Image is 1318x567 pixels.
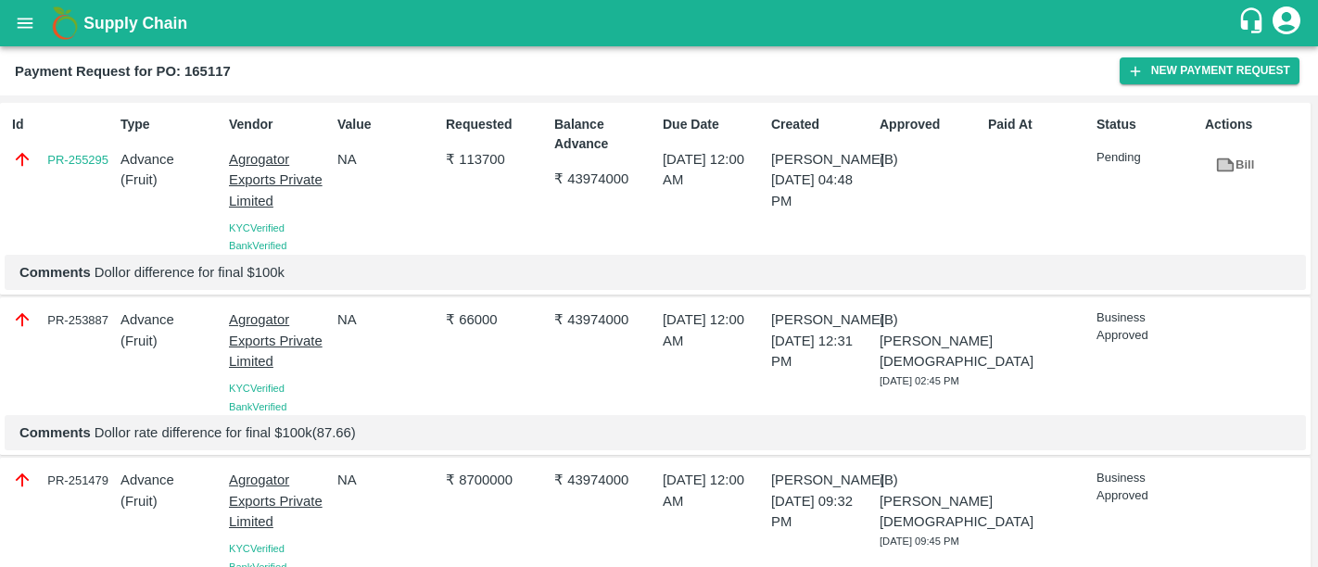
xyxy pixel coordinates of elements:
[12,115,113,134] p: Id
[83,10,1237,36] a: Supply Chain
[19,422,1291,443] p: Dollor rate difference for final $100k(87.66)
[1237,6,1270,40] div: customer-support
[229,149,330,211] p: Agrogator Exports Private Limited
[446,309,547,330] p: ₹ 66000
[337,149,438,170] p: NA
[771,149,872,170] p: [PERSON_NAME]
[554,115,655,154] p: Balance Advance
[19,262,1291,283] p: Dollor difference for final $100k
[229,543,285,554] span: KYC Verified
[880,470,981,532] p: (B) [PERSON_NAME][DEMOGRAPHIC_DATA]
[229,240,286,251] span: Bank Verified
[771,309,872,330] p: [PERSON_NAME]
[229,309,330,372] p: Agrogator Exports Private Limited
[15,64,231,79] b: Payment Request for PO: 165117
[229,115,330,134] p: Vendor
[1096,115,1198,134] p: Status
[554,169,655,189] p: ₹ 43974000
[663,149,764,191] p: [DATE] 12:00 AM
[988,115,1089,134] p: Paid At
[880,309,981,372] p: (B) [PERSON_NAME][DEMOGRAPHIC_DATA]
[337,309,438,330] p: NA
[120,170,222,190] p: ( Fruit )
[446,470,547,490] p: ₹ 8700000
[554,470,655,490] p: ₹ 43974000
[229,401,286,412] span: Bank Verified
[1205,149,1264,182] a: Bill
[771,331,872,372] p: [DATE] 12:31 PM
[663,115,764,134] p: Due Date
[12,309,113,330] div: PR-253887
[47,151,108,170] a: PR-255295
[771,491,872,533] p: [DATE] 09:32 PM
[1270,4,1303,43] div: account of current user
[880,535,959,547] span: [DATE] 09:45 PM
[771,170,872,211] p: [DATE] 04:48 PM
[337,115,438,134] p: Value
[1205,115,1306,134] p: Actions
[19,425,91,440] b: Comments
[663,470,764,511] p: [DATE] 12:00 AM
[120,309,222,330] p: Advance
[337,470,438,490] p: NA
[1096,149,1198,167] p: Pending
[880,149,981,170] p: (B)
[771,470,872,490] p: [PERSON_NAME]
[1096,309,1198,344] p: Business Approved
[1120,57,1299,84] button: New Payment Request
[229,470,330,532] p: Agrogator Exports Private Limited
[446,149,547,170] p: ₹ 113700
[229,383,285,394] span: KYC Verified
[120,470,222,490] p: Advance
[554,309,655,330] p: ₹ 43974000
[120,331,222,351] p: ( Fruit )
[1096,470,1198,504] p: Business Approved
[83,14,187,32] b: Supply Chain
[4,2,46,44] button: open drawer
[880,115,981,134] p: Approved
[46,5,83,42] img: logo
[120,491,222,511] p: ( Fruit )
[120,115,222,134] p: Type
[229,222,285,233] span: KYC Verified
[12,470,113,490] div: PR-251479
[446,115,547,134] p: Requested
[120,149,222,170] p: Advance
[771,115,872,134] p: Created
[663,309,764,351] p: [DATE] 12:00 AM
[880,375,959,386] span: [DATE] 02:45 PM
[19,265,91,280] b: Comments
